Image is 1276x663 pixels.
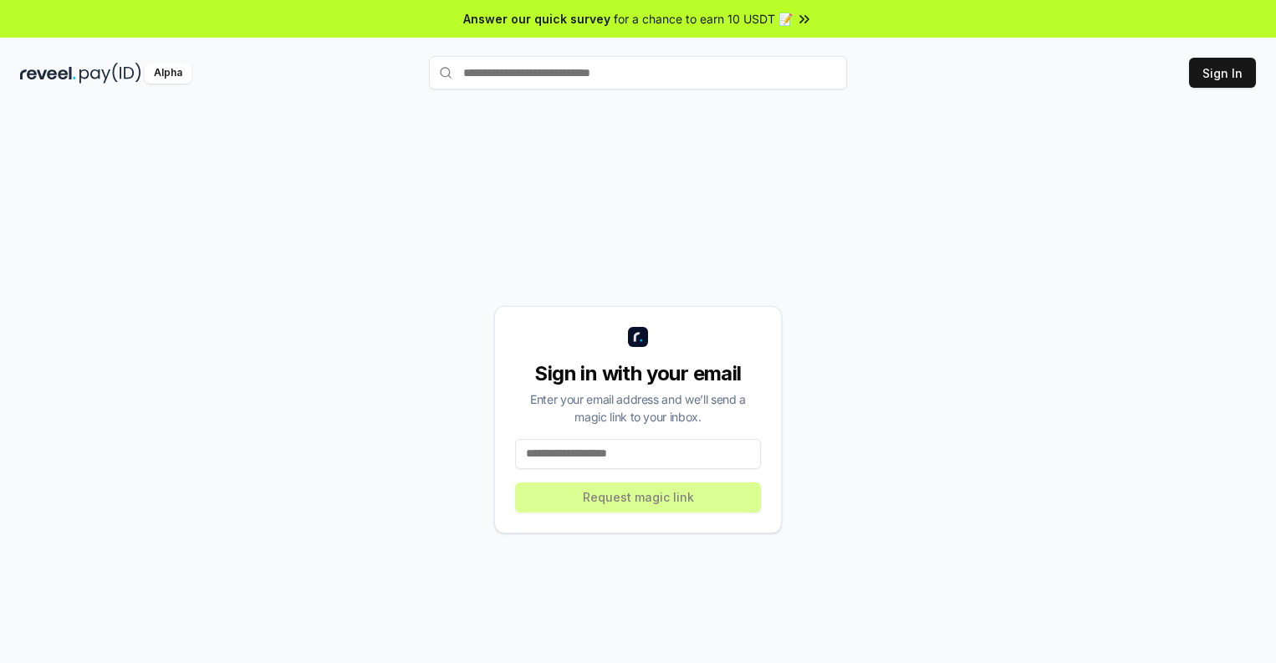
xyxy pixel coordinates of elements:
[463,10,610,28] span: Answer our quick survey
[515,360,761,387] div: Sign in with your email
[145,63,191,84] div: Alpha
[614,10,793,28] span: for a chance to earn 10 USDT 📝
[20,63,76,84] img: reveel_dark
[79,63,141,84] img: pay_id
[515,390,761,426] div: Enter your email address and we’ll send a magic link to your inbox.
[1189,58,1256,88] button: Sign In
[628,327,648,347] img: logo_small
